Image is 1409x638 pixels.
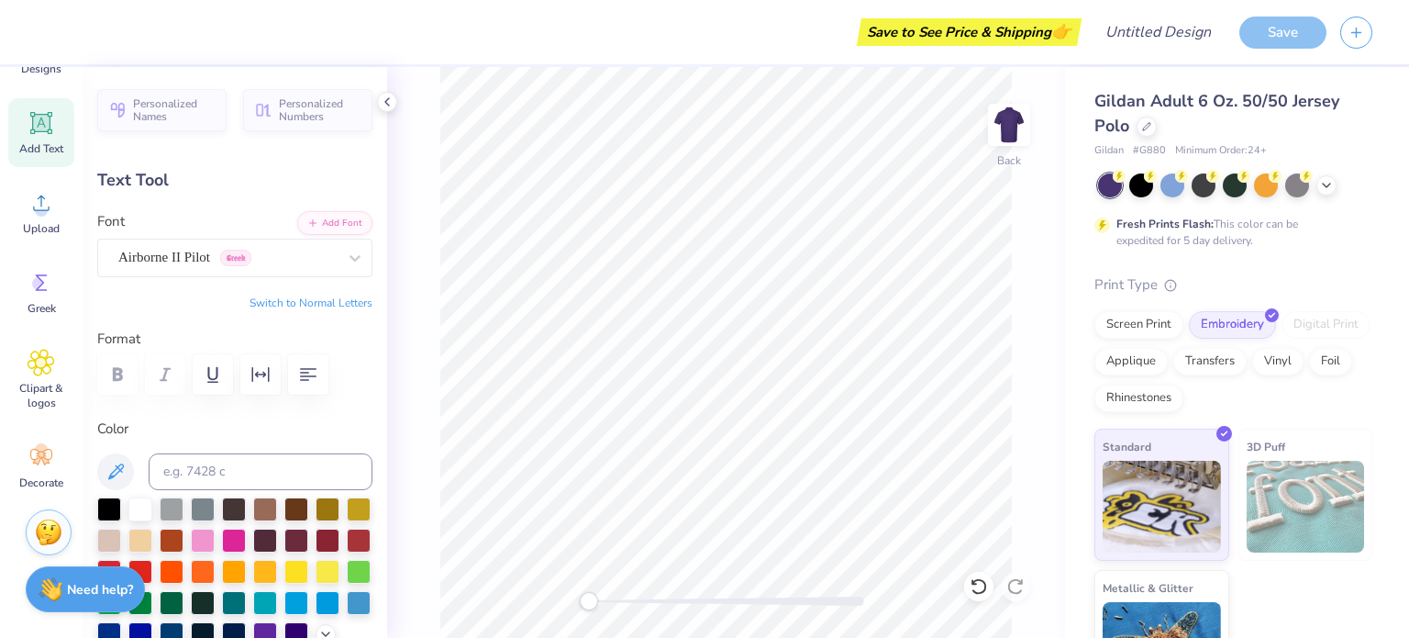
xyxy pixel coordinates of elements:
[67,581,133,599] strong: Need help?
[97,211,125,232] label: Font
[1094,348,1168,375] div: Applique
[279,97,361,123] span: Personalized Numbers
[1103,461,1221,553] img: Standard
[1116,216,1342,249] div: This color can be expedited for 5 day delivery.
[28,301,56,316] span: Greek
[97,419,372,440] label: Color
[1175,143,1267,159] span: Minimum Order: 24 +
[1094,311,1183,339] div: Screen Print
[149,453,372,490] input: e.g. 7428 c
[1094,143,1124,159] span: Gildan
[1116,217,1214,231] strong: Fresh Prints Flash:
[1103,437,1151,456] span: Standard
[243,89,372,131] button: Personalized Numbers
[19,141,63,156] span: Add Text
[1094,90,1339,137] span: Gildan Adult 6 Oz. 50/50 Jersey Polo
[1133,143,1166,159] span: # G880
[1281,311,1370,339] div: Digital Print
[1094,274,1372,296] div: Print Type
[1103,578,1193,598] span: Metallic & Glitter
[1247,461,1365,553] img: 3D Puff
[1094,385,1183,412] div: Rhinestones
[1173,348,1247,375] div: Transfers
[97,329,372,350] label: Format
[97,168,372,193] div: Text Tool
[997,152,1021,169] div: Back
[1051,20,1071,42] span: 👉
[1091,14,1226,50] input: Untitled Design
[1247,437,1285,456] span: 3D Puff
[133,97,216,123] span: Personalized Names
[580,592,598,610] div: Accessibility label
[991,106,1027,143] img: Back
[11,381,72,410] span: Clipart & logos
[861,18,1077,46] div: Save to See Price & Shipping
[1309,348,1352,375] div: Foil
[297,211,372,235] button: Add Font
[1189,311,1276,339] div: Embroidery
[23,221,60,236] span: Upload
[250,296,372,310] button: Switch to Normal Letters
[19,476,63,490] span: Decorate
[97,89,227,131] button: Personalized Names
[1252,348,1304,375] div: Vinyl
[21,62,61,76] span: Designs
